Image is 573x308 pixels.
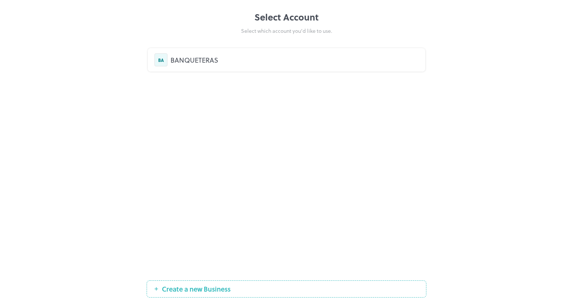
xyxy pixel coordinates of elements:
[154,53,167,66] div: BA
[147,10,426,24] div: Select Account
[147,27,426,35] div: Select which account you’d like to use.
[170,55,419,65] div: BANQUETERAS
[147,280,426,298] button: Create a new Business
[158,285,234,293] span: Create a new Business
